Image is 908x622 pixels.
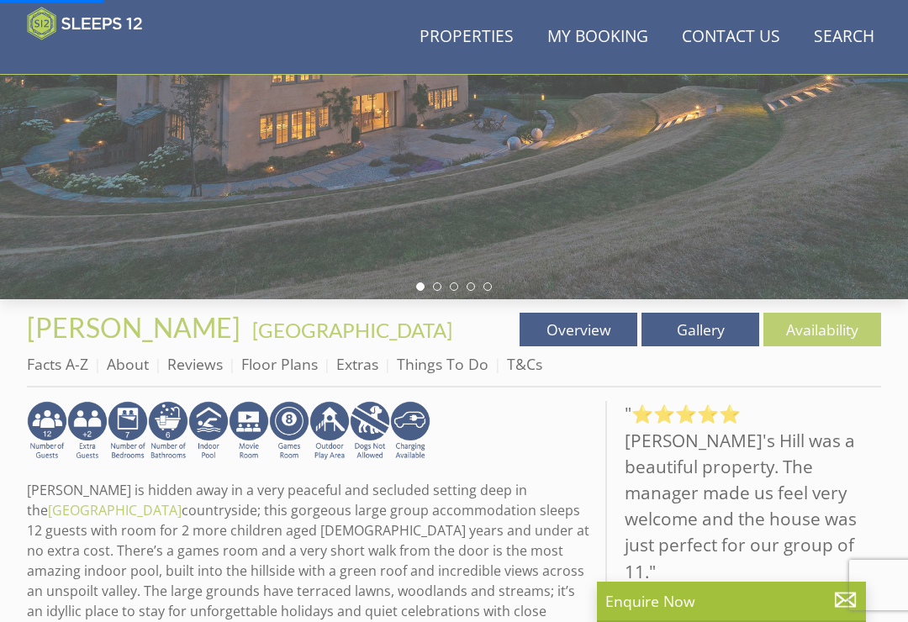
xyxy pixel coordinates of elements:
a: Facts A-Z [27,354,88,374]
img: AD_4nXeyNBIiEViFqGkFxeZn-WxmRvSobfXIejYCAwY7p4slR9Pvv7uWB8BWWl9Rip2DDgSCjKzq0W1yXMRj2G_chnVa9wg_L... [27,401,67,461]
span: [PERSON_NAME] [27,311,240,344]
a: Reviews [167,354,223,374]
img: AD_4nXcnT2OPG21WxYUhsl9q61n1KejP7Pk9ESVM9x9VetD-X_UXXoxAKaMRZGYNcSGiAsmGyKm0QlThER1osyFXNLmuYOVBV... [390,401,430,461]
a: Availability [763,313,881,346]
img: AD_4nXdrZMsjcYNLGsKuA84hRzvIbesVCpXJ0qqnwZoX5ch9Zjv73tWe4fnFRs2gJ9dSiUubhZXckSJX_mqrZBmYExREIfryF... [269,401,309,461]
span: - [245,318,452,342]
img: AD_4nXdmwCQHKAiIjYDk_1Dhq-AxX3fyYPYaVgX942qJE-Y7he54gqc0ybrIGUg6Qr_QjHGl2FltMhH_4pZtc0qV7daYRc31h... [148,401,188,461]
img: AD_4nXfjdDqPkGBf7Vpi6H87bmAUe5GYCbodrAbU4sf37YN55BCjSXGx5ZgBV7Vb9EJZsXiNVuyAiuJUB3WVt-w9eJ0vaBcHg... [309,401,350,461]
blockquote: "⭐⭐⭐⭐⭐ [PERSON_NAME]'s Hill was a beautiful property. The manager made us feel very welcome and t... [605,401,881,584]
a: My Booking [541,18,655,56]
img: AD_4nXdtMqFLQeNd5SD_yg5mtFB1sUCemmLv_z8hISZZtoESff8uqprI2Ap3l0Pe6G3wogWlQaPaciGoyoSy1epxtlSaMm8_H... [350,401,390,461]
img: AD_4nXdUEjdWxyJEXfF2QMxcnH9-q5XOFeM-cCBkt-KsCkJ9oHmM7j7w2lDMJpoznjTsqM7kKDtmmF2O_bpEel9pzSv0KunaC... [108,401,148,461]
img: AD_4nXei2dp4L7_L8OvME76Xy1PUX32_NMHbHVSts-g-ZAVb8bILrMcUKZI2vRNdEqfWP017x6NFeUMZMqnp0JYknAB97-jDN... [188,401,229,461]
a: Overview [520,313,637,346]
a: Search [807,18,881,56]
iframe: Customer reviews powered by Trustpilot [18,50,195,65]
p: Enquire Now [605,590,858,612]
a: Contact Us [675,18,787,56]
a: Gallery [641,313,759,346]
a: T&Cs [507,354,542,374]
a: Properties [413,18,520,56]
a: [PERSON_NAME] [27,311,245,344]
a: [GEOGRAPHIC_DATA] [252,318,452,342]
a: About [107,354,149,374]
a: [GEOGRAPHIC_DATA] [48,501,182,519]
a: Things To Do [397,354,488,374]
a: Extras [336,354,378,374]
img: AD_4nXf5HeMvqMpcZ0fO9nf7YF2EIlv0l3oTPRmiQvOQ93g4dO1Y4zXKGJcBE5M2T8mhAf-smX-gudfzQQnK9-uH4PEbWu2YP... [229,401,269,461]
img: Sleeps 12 [27,7,143,40]
a: Floor Plans [241,354,318,374]
img: AD_4nXeP6WuvG491uY6i5ZIMhzz1N248Ei-RkDHdxvvjTdyF2JXhbvvI0BrTCyeHgyWBEg8oAgd1TvFQIsSlzYPCTB7K21VoI... [67,401,108,461]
